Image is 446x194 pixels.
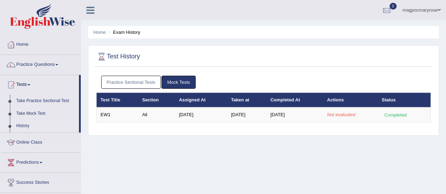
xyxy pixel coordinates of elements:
th: Taken at [227,93,267,107]
a: Home [0,35,81,52]
em: Not evaluated [327,112,355,117]
td: [DATE] [175,107,227,122]
th: Completed At [267,93,323,107]
td: [DATE] [227,107,267,122]
a: Tests [0,75,79,93]
td: [DATE] [267,107,323,122]
th: Actions [323,93,378,107]
span: 0 [390,3,397,10]
a: Online Class [0,133,81,150]
a: Home [93,30,106,35]
div: Completed [382,111,409,119]
a: Predictions [0,153,81,170]
a: Practice Questions [0,55,81,73]
a: Practice Sectional Tests [101,76,161,89]
a: History [13,120,79,132]
a: Take Practice Sectional Test [13,95,79,107]
th: Assigned At [175,93,227,107]
a: Mock Tests [161,76,196,89]
a: Success Stories [0,173,81,190]
td: EW1 [97,107,139,122]
td: All [138,107,175,122]
th: Status [378,93,431,107]
h2: Test History [96,51,140,62]
th: Section [138,93,175,107]
li: Exam History [107,29,140,36]
th: Test Title [97,93,139,107]
a: Take Mock Test [13,107,79,120]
